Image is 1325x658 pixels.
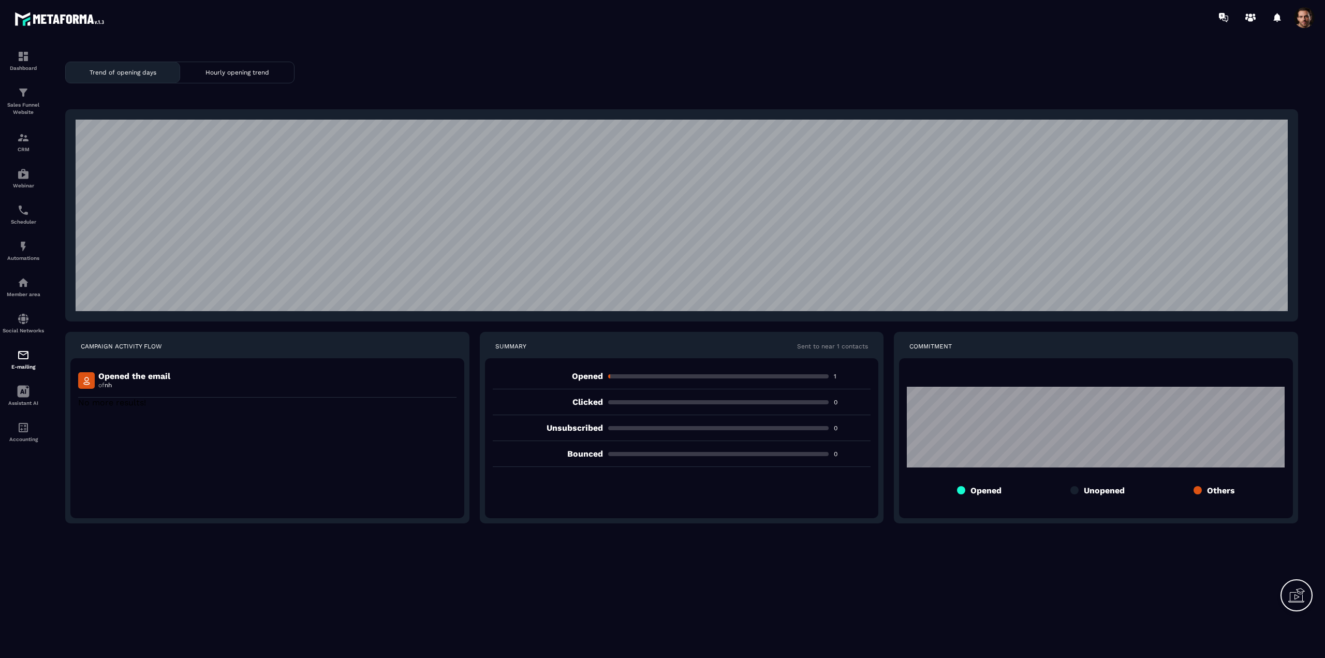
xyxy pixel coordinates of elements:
[17,349,30,361] img: email
[3,377,44,414] a: Assistant AI
[205,69,269,76] p: Hourly opening trend
[17,131,30,144] img: formation
[970,486,1002,495] p: Opened
[90,69,156,76] p: Trend of opening days
[3,364,44,370] p: E-mailing
[834,372,871,381] p: 1
[17,240,30,253] img: automations
[3,101,44,116] p: Sales Funnel Website
[14,9,108,28] img: logo
[493,371,603,381] p: opened
[17,421,30,434] img: accountant
[1207,486,1235,495] p: Others
[3,341,44,377] a: emailemailE-mailing
[17,204,30,216] img: scheduler
[3,436,44,442] p: Accounting
[105,382,112,389] span: nh
[493,397,603,407] p: clicked
[834,424,871,432] p: 0
[3,232,44,269] a: automationsautomationsAutomations
[3,414,44,450] a: accountantaccountantAccounting
[3,255,44,261] p: Automations
[3,219,44,225] p: Scheduler
[17,313,30,325] img: social-network
[3,269,44,305] a: automationsautomationsMember area
[3,328,44,333] p: Social Networks
[834,450,871,458] p: 0
[3,124,44,160] a: formationformationCRM
[3,305,44,341] a: social-networksocial-networkSocial Networks
[17,86,30,99] img: formation
[78,372,95,389] img: mail-detail-icon.f3b144a5.svg
[81,342,162,350] p: CAMPAIGN ACTIVITY FLOW
[834,398,871,406] p: 0
[495,342,526,350] p: SUMMARY
[909,342,952,350] p: COMMITMENT
[3,160,44,196] a: automationsautomationsWebinar
[3,42,44,79] a: formationformationDashboard
[98,381,170,389] p: of
[493,423,603,433] p: unsubscribed
[17,276,30,289] img: automations
[17,168,30,180] img: automations
[98,371,170,381] p: Opened the email
[78,398,146,407] span: No more results!
[3,183,44,188] p: Webinar
[3,147,44,152] p: CRM
[493,449,603,459] p: bounced
[797,342,868,350] p: Sent to near 1 contacts
[3,79,44,124] a: formationformationSales Funnel Website
[1084,486,1125,495] p: Unopened
[3,400,44,406] p: Assistant AI
[17,50,30,63] img: formation
[3,196,44,232] a: schedulerschedulerScheduler
[3,65,44,71] p: Dashboard
[3,291,44,297] p: Member area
